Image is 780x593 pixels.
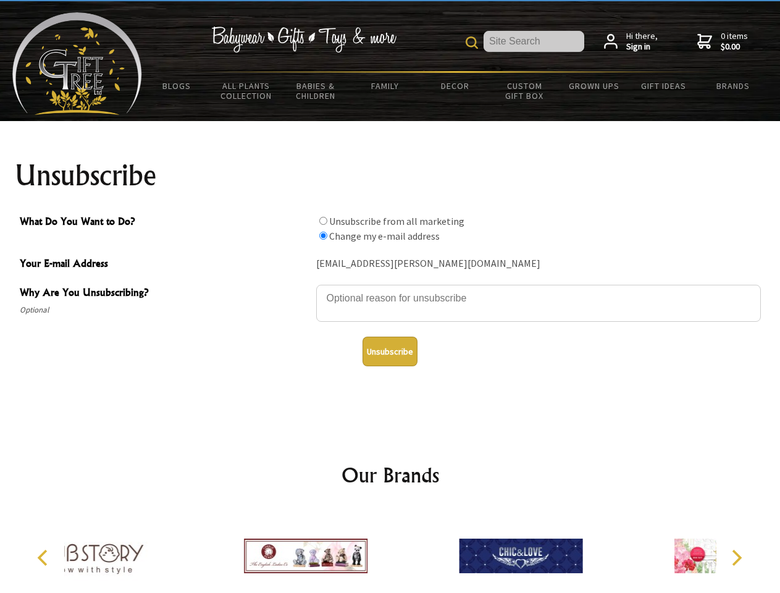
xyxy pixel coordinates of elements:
img: Babyware - Gifts - Toys and more... [12,12,142,115]
button: Next [723,544,750,571]
a: 0 items$0.00 [697,31,748,53]
label: Change my e-mail address [329,230,440,242]
input: What Do You Want to Do? [319,232,327,240]
label: Unsubscribe from all marketing [329,215,464,227]
strong: $0.00 [721,41,748,53]
input: Site Search [484,31,584,52]
h2: Our Brands [25,460,756,490]
span: Your E-mail Address [20,256,310,274]
button: Unsubscribe [363,337,417,366]
h1: Unsubscribe [15,161,766,190]
div: [EMAIL_ADDRESS][PERSON_NAME][DOMAIN_NAME] [316,254,761,274]
span: 0 items [721,30,748,53]
a: Decor [420,73,490,99]
img: product search [466,36,478,49]
span: Optional [20,303,310,318]
a: Hi there,Sign in [604,31,658,53]
button: Previous [31,544,58,571]
span: What Do You Want to Do? [20,214,310,232]
a: Brands [698,73,768,99]
img: Babywear - Gifts - Toys & more [211,27,396,53]
a: Babies & Children [281,73,351,109]
a: Grown Ups [559,73,629,99]
a: Custom Gift Box [490,73,560,109]
a: Family [351,73,421,99]
a: BLOGS [142,73,212,99]
a: All Plants Collection [212,73,282,109]
strong: Sign in [626,41,658,53]
input: What Do You Want to Do? [319,217,327,225]
a: Gift Ideas [629,73,698,99]
span: Hi there, [626,31,658,53]
textarea: Why Are You Unsubscribing? [316,285,761,322]
span: Why Are You Unsubscribing? [20,285,310,303]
